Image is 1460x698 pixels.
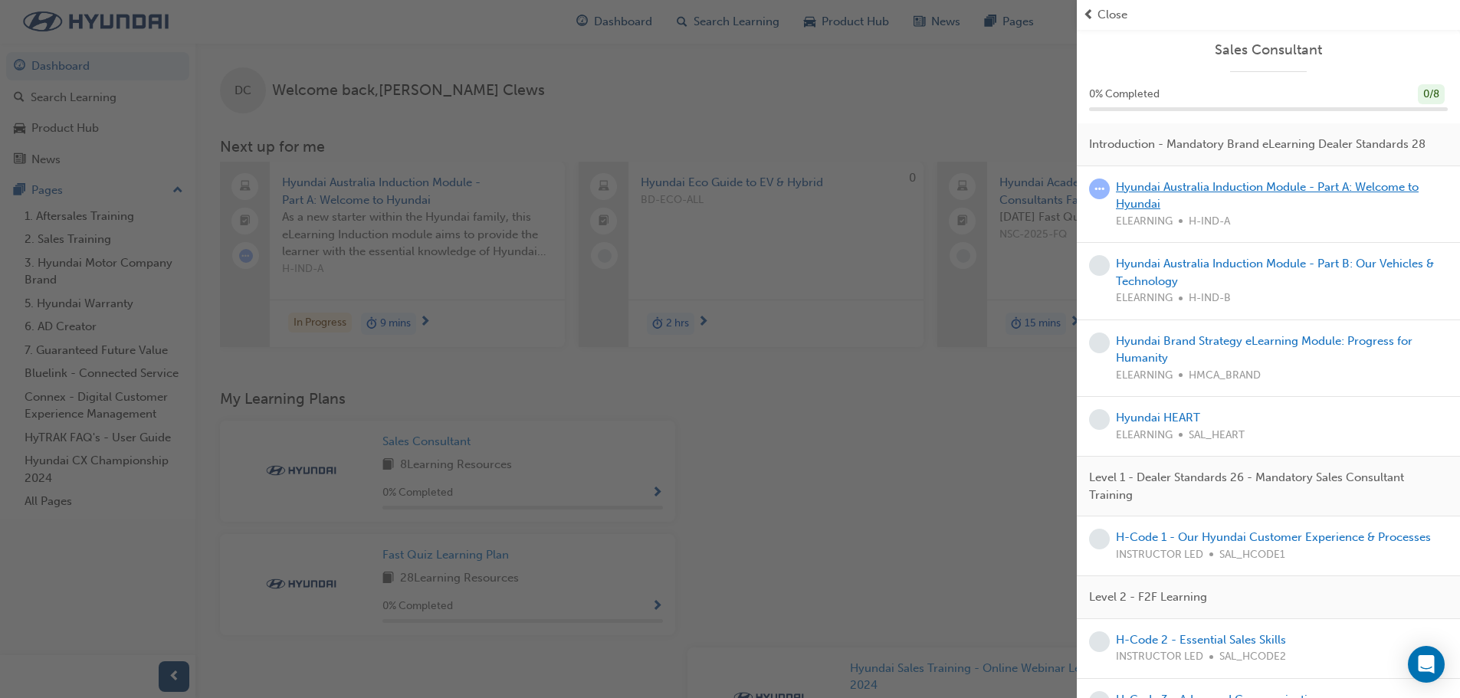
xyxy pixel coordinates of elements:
span: Level 1 - Dealer Standards 26 - Mandatory Sales Consultant Training [1089,469,1435,503]
span: INSTRUCTOR LED [1116,648,1203,666]
span: Introduction - Mandatory Brand eLearning Dealer Standards 28 [1089,136,1426,153]
span: INSTRUCTOR LED [1116,546,1203,564]
a: H-Code 1 - Our Hyundai Customer Experience & Processes [1116,530,1431,544]
span: Level 2 - F2F Learning [1089,588,1207,606]
span: learningRecordVerb_NONE-icon [1089,333,1110,353]
span: HMCA_BRAND [1189,367,1261,385]
span: learningRecordVerb_NONE-icon [1089,631,1110,652]
span: SAL_HEART [1189,427,1245,444]
button: prev-iconClose [1083,6,1454,24]
span: prev-icon [1083,6,1094,24]
span: learningRecordVerb_NONE-icon [1089,529,1110,549]
a: H-Code 2 - Essential Sales Skills [1116,633,1286,647]
span: SAL_HCODE1 [1219,546,1285,564]
span: ELEARNING [1116,213,1173,231]
a: Sales Consultant [1089,41,1448,59]
span: learningRecordVerb_NONE-icon [1089,409,1110,430]
a: Hyundai Australia Induction Module - Part B: Our Vehicles & Technology [1116,257,1434,288]
span: learningRecordVerb_NONE-icon [1089,255,1110,276]
a: Hyundai Australia Induction Module - Part A: Welcome to Hyundai [1116,180,1419,211]
div: 0 / 8 [1418,84,1445,105]
span: learningRecordVerb_ATTEMPT-icon [1089,179,1110,199]
span: SAL_HCODE2 [1219,648,1286,666]
span: Close [1097,6,1127,24]
span: H-IND-B [1189,290,1231,307]
a: Hyundai HEART [1116,411,1200,424]
span: ELEARNING [1116,367,1173,385]
span: ELEARNING [1116,290,1173,307]
span: ELEARNING [1116,427,1173,444]
a: Hyundai Brand Strategy eLearning Module: Progress for Humanity [1116,334,1412,365]
div: Open Intercom Messenger [1408,646,1445,683]
span: H-IND-A [1189,213,1230,231]
span: 0 % Completed [1089,86,1160,103]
